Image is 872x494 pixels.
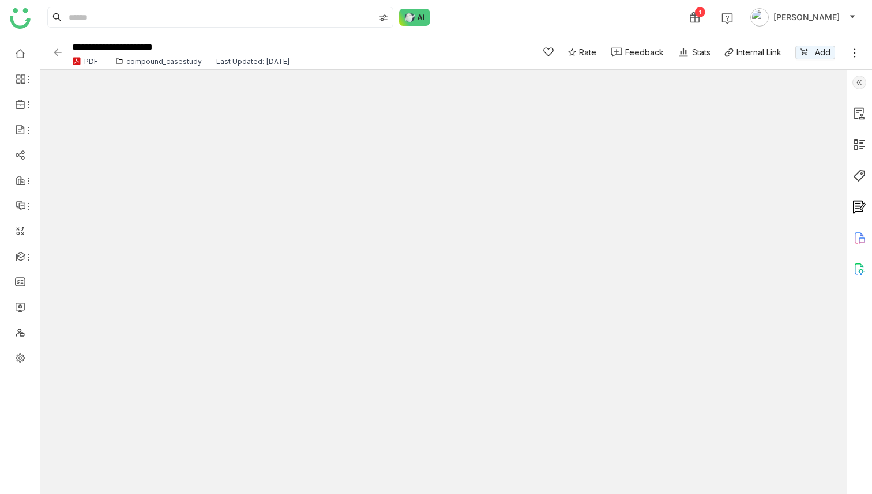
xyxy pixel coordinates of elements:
img: logo [10,8,31,29]
img: search-type.svg [379,13,388,22]
button: [PERSON_NAME] [748,8,858,27]
img: folder.svg [115,57,123,65]
span: Add [815,46,830,59]
div: compound_casestudy [126,57,202,66]
img: ask-buddy-normal.svg [399,9,430,26]
img: back [52,47,63,58]
button: Add [795,46,835,59]
div: Feedback [625,46,664,58]
span: [PERSON_NAME] [773,11,840,24]
span: Rate [579,46,596,58]
div: Stats [678,46,711,58]
div: Last Updated: [DATE] [216,57,290,66]
img: help.svg [721,13,733,24]
img: stats.svg [678,47,689,58]
img: feedback-1.svg [611,47,622,57]
img: pdf.svg [72,56,81,66]
div: PDF [84,57,98,66]
img: avatar [750,8,769,27]
div: Internal Link [736,46,781,58]
div: 1 [695,7,705,17]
